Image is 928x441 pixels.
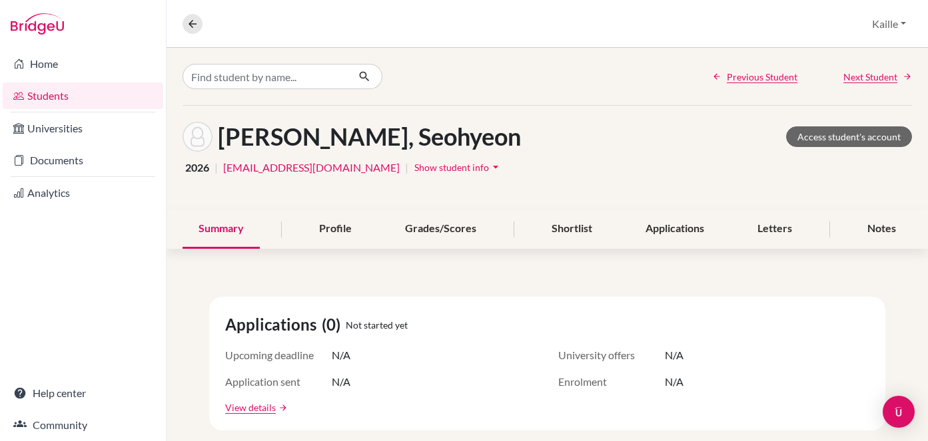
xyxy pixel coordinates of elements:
[630,210,720,249] div: Applications
[3,180,163,206] a: Analytics
[414,162,489,173] span: Show student info
[851,210,912,249] div: Notes
[3,115,163,142] a: Universities
[276,403,288,412] a: arrow_forward
[843,70,897,84] span: Next Student
[712,70,797,84] a: Previous Student
[332,347,350,363] span: N/A
[3,82,163,109] a: Students
[665,374,684,390] span: N/A
[558,347,665,363] span: University offers
[3,412,163,438] a: Community
[389,210,492,249] div: Grades/Scores
[558,374,665,390] span: Enrolment
[223,160,400,176] a: [EMAIL_ADDRESS][DOMAIN_NAME]
[741,210,808,249] div: Letters
[11,13,64,35] img: Bridge-U
[183,122,213,152] img: Seohyeon Cho's avatar
[332,374,350,390] span: N/A
[225,313,322,337] span: Applications
[346,318,408,332] span: Not started yet
[866,11,912,37] button: Kaille
[225,400,276,414] a: View details
[215,160,218,176] span: |
[183,210,260,249] div: Summary
[727,70,797,84] span: Previous Student
[303,210,368,249] div: Profile
[405,160,408,176] span: |
[414,157,503,178] button: Show student infoarrow_drop_down
[843,70,912,84] a: Next Student
[3,147,163,174] a: Documents
[3,51,163,77] a: Home
[786,126,912,147] a: Access student's account
[489,160,502,174] i: arrow_drop_down
[225,347,332,363] span: Upcoming deadline
[3,380,163,406] a: Help center
[225,374,332,390] span: Application sent
[322,313,346,337] span: (0)
[536,210,608,249] div: Shortlist
[183,64,348,89] input: Find student by name...
[185,160,209,176] span: 2026
[665,347,684,363] span: N/A
[218,122,521,151] h1: [PERSON_NAME], Seohyeon
[883,396,915,428] div: Open Intercom Messenger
